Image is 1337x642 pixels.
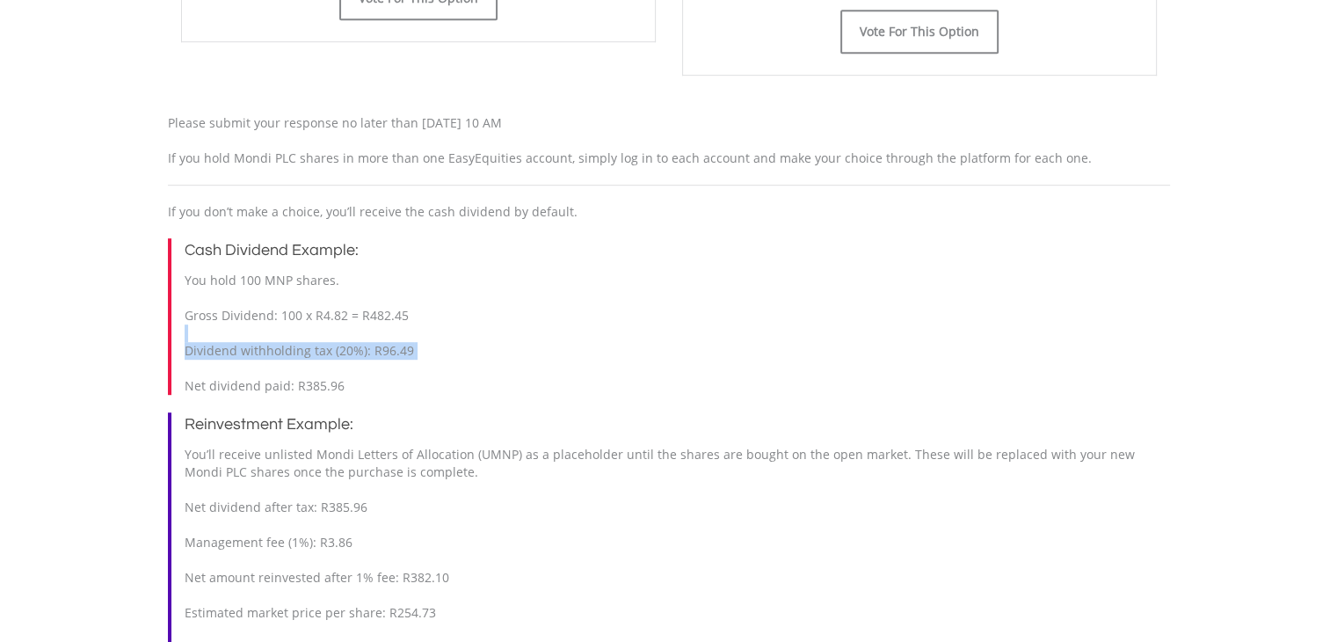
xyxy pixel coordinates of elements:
[185,238,1170,263] h3: Cash Dividend Example:
[185,412,1170,437] h3: Reinvestment Example:
[168,203,1170,221] p: If you don’t make a choice, you’ll receive the cash dividend by default.
[185,272,414,394] span: You hold 100 MNP shares. Gross Dividend: 100 x R4.82 = R482.45 Dividend withholding tax (20%): R9...
[168,114,1092,166] span: Please submit your response no later than [DATE] 10 AM If you hold Mondi PLC shares in more than ...
[840,10,999,54] button: Vote For This Option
